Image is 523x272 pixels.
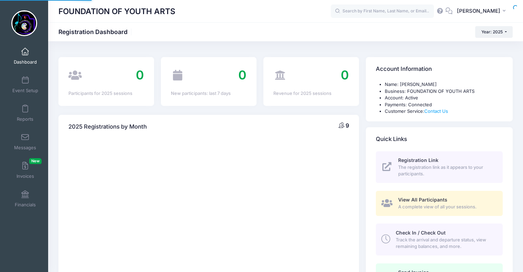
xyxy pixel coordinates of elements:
[9,101,42,125] a: Reports
[9,44,42,68] a: Dashboard
[29,158,42,164] span: New
[457,7,500,15] span: [PERSON_NAME]
[11,10,37,36] img: FOUNDATION OF YOUTH ARTS
[385,81,503,88] li: Name: [PERSON_NAME]
[136,67,144,83] span: 0
[68,90,144,97] div: Participants for 2025 sessions
[376,129,407,149] h4: Quick Links
[385,88,503,95] li: Business: FOUNDATION OF YOUTH ARTS
[14,59,37,65] span: Dashboard
[238,67,247,83] span: 0
[385,95,503,101] li: Account: Active
[17,173,34,179] span: Invoices
[15,202,36,208] span: Financials
[396,237,495,250] span: Track the arrival and departure status, view remaining balances, and more.
[376,224,503,255] a: Check In / Check Out Track the arrival and departure status, view remaining balances, and more.
[17,116,33,122] span: Reports
[58,28,133,35] h1: Registration Dashboard
[12,88,38,94] span: Event Setup
[398,204,495,210] span: A complete view of all your sessions.
[398,197,447,203] span: View All Participants
[9,73,42,97] a: Event Setup
[9,130,42,154] a: Messages
[9,187,42,211] a: Financials
[341,67,349,83] span: 0
[376,151,503,183] a: Registration Link The registration link as it appears to your participants.
[475,26,513,38] button: Year: 2025
[376,191,503,216] a: View All Participants A complete view of all your sessions.
[273,90,349,97] div: Revenue for 2025 sessions
[331,4,434,18] input: Search by First Name, Last Name, or Email...
[398,164,495,177] span: The registration link as it appears to your participants.
[481,29,503,34] span: Year: 2025
[58,3,175,19] h1: FOUNDATION OF YOUTH ARTS
[424,108,448,114] a: Contact Us
[385,108,503,115] li: Customer Service:
[376,59,432,79] h4: Account Information
[9,158,42,182] a: InvoicesNew
[385,101,503,108] li: Payments: Connected
[396,230,446,236] span: Check In / Check Out
[14,145,36,151] span: Messages
[68,117,147,137] h4: 2025 Registrations by Month
[453,3,513,19] button: [PERSON_NAME]
[398,157,438,163] span: Registration Link
[171,90,247,97] div: New participants: last 7 days
[346,122,349,129] span: 9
